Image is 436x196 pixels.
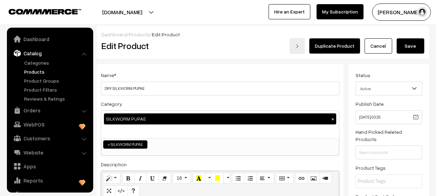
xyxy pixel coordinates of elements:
[319,173,332,184] button: Video
[211,173,224,184] button: Background Color
[108,141,110,148] span: ×
[365,38,392,54] a: Cancel
[22,68,91,75] a: Products
[356,110,422,124] input: Publish Date
[103,173,120,184] button: Style
[101,72,116,79] label: Name
[356,72,370,79] label: Status
[295,173,308,184] button: Link (CTRL+K)
[134,173,147,184] button: Italic (CTRL+I)
[22,95,91,102] a: Reviews & Ratings
[330,116,336,122] button: ×
[276,173,293,184] button: Table
[295,44,299,48] img: right-arrow.png
[9,160,91,172] a: Apps
[122,173,135,184] button: Bold (CTRL+B)
[223,173,230,184] button: More Color
[9,118,91,131] a: WebPOS
[193,173,205,184] button: Recent Color
[356,146,422,159] input: Search products
[397,38,424,54] button: Save
[317,4,364,19] a: My Subscription
[101,31,127,37] a: Dashboard
[173,173,191,184] button: Font Size
[9,33,91,45] a: Dashboard
[232,173,244,184] button: Unordered list (CTRL+SHIFT+NUM7)
[244,173,256,184] button: Ordered list (CTRL+SHIFT+NUM8)
[152,31,180,37] span: Edit Product
[356,128,422,143] label: Hand Picked Related Products
[104,113,336,124] div: SILKWORM PUPAE
[417,7,427,17] img: user
[101,40,230,51] h2: Edit Product
[9,132,91,144] a: Customers
[146,173,159,184] button: Underline (CTRL+U)
[309,38,360,54] a: Duplicate Product
[22,59,91,66] a: Categories
[22,86,91,93] a: Product Filters
[205,173,212,184] button: More Color
[356,164,386,171] label: Product Tags
[372,3,431,21] button: [PERSON_NAME]…
[356,83,422,95] span: Active
[101,31,424,38] div: / /
[101,161,127,168] label: Description
[9,47,91,59] a: Catalog
[158,173,171,184] button: Remove Font Style (CTRL+\)
[129,31,150,37] a: Products
[269,4,310,19] a: Hire an Expert
[103,140,147,149] li: SILKWORM PUPAE
[78,3,166,21] button: [DOMAIN_NAME]
[256,173,274,184] button: Paragraph
[176,175,182,181] span: 16
[22,77,91,84] a: Product Groups
[101,82,339,95] input: Name
[356,82,422,95] span: Active
[9,104,91,116] a: Orders
[9,9,81,14] img: COMMMERCE
[358,178,418,185] input: Product Tags
[307,173,320,184] button: Picture
[9,146,91,159] a: Website
[356,100,384,108] label: Publish Date
[9,7,69,15] a: COMMMERCE
[9,174,91,187] a: Reports
[101,100,122,108] label: Category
